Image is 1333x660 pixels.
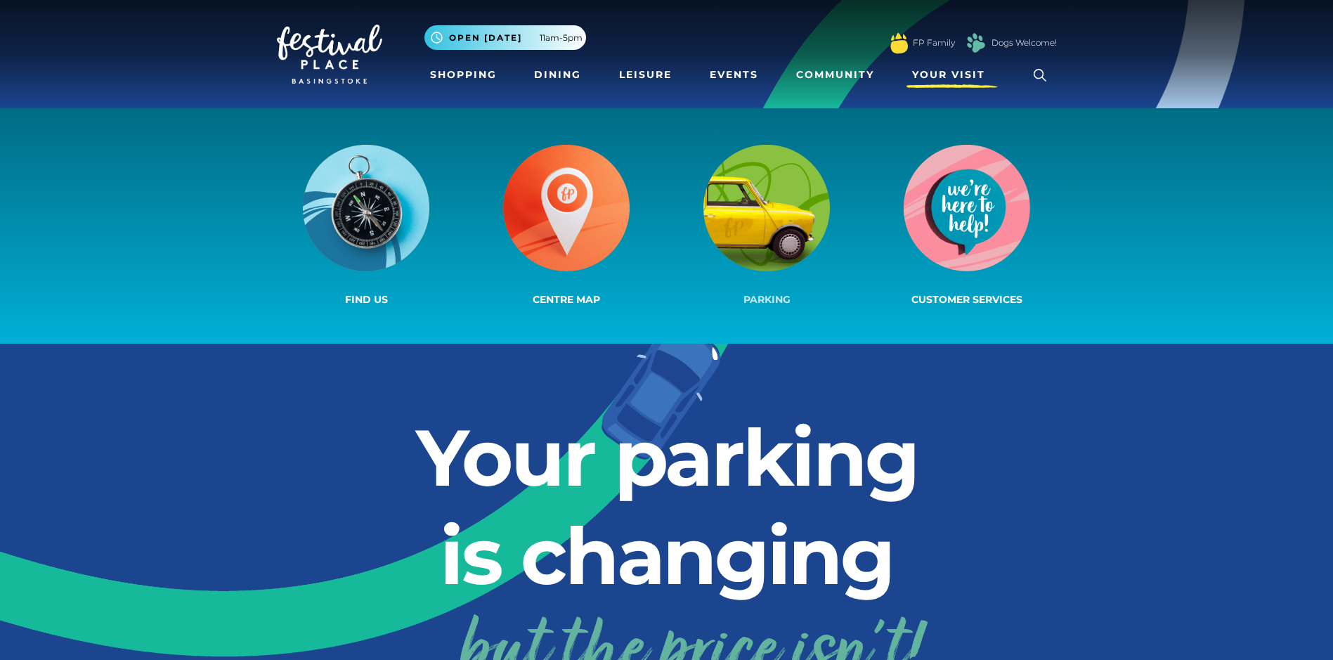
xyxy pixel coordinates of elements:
[540,32,583,44] span: 11am-5pm
[704,62,764,88] a: Events
[533,293,600,306] span: Centre Map
[528,62,587,88] a: Dining
[867,142,1067,310] a: Customer Services
[791,62,880,88] a: Community
[991,37,1057,49] a: Dogs Welcome!
[467,142,667,310] a: Centre Map
[424,62,502,88] a: Shopping
[911,293,1022,306] span: Customer Services
[424,25,586,50] button: Open [DATE] 11am-5pm
[743,293,791,306] span: Parking
[667,142,867,310] a: Parking
[266,142,467,310] a: Find us
[613,62,677,88] a: Leisure
[906,62,998,88] a: Your Visit
[449,32,522,44] span: Open [DATE]
[913,37,955,49] a: FP Family
[345,293,388,306] span: Find us
[277,25,382,84] img: Festival Place Logo
[912,67,985,82] span: Your Visit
